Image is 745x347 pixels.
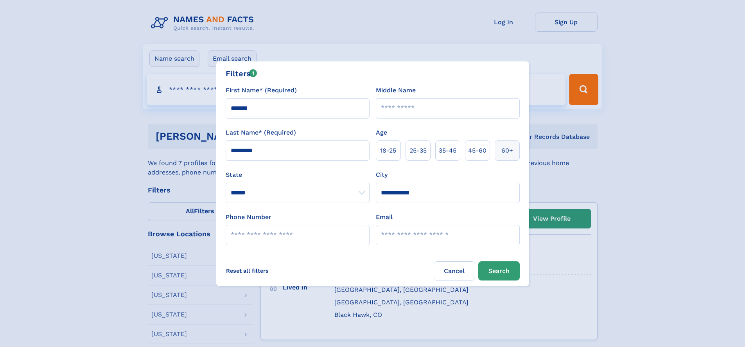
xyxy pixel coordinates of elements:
label: City [376,170,388,180]
label: State [226,170,370,180]
label: Reset all filters [221,261,274,280]
button: Search [478,261,520,280]
label: First Name* (Required) [226,86,297,95]
span: 35‑45 [439,146,456,155]
label: Phone Number [226,212,271,222]
span: 25‑35 [409,146,427,155]
label: Email [376,212,393,222]
span: 45‑60 [468,146,486,155]
span: 18‑25 [380,146,396,155]
label: Age [376,128,387,137]
span: 60+ [501,146,513,155]
label: Cancel [434,261,475,280]
label: Last Name* (Required) [226,128,296,137]
div: Filters [226,68,257,79]
label: Middle Name [376,86,416,95]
